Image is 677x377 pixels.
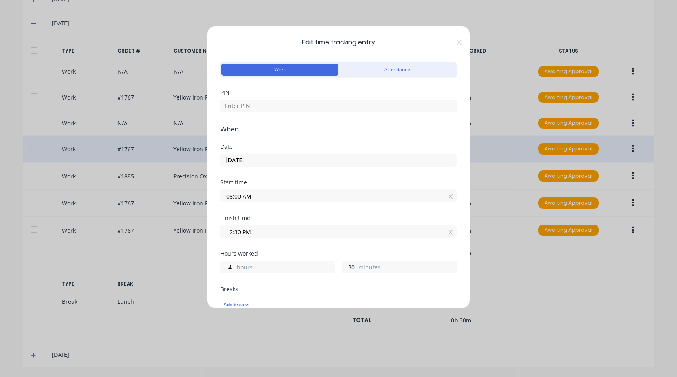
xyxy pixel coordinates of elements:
div: Start time [220,180,457,185]
input: 0 [221,261,235,273]
span: Edit time tracking entry [220,38,457,47]
div: Date [220,144,457,150]
button: Attendance [338,64,456,76]
button: Work [221,64,338,76]
div: Finish time [220,215,457,221]
input: 0 [342,261,356,273]
div: Breaks [220,286,457,292]
label: hours [237,263,335,273]
div: Add breaks [224,299,453,310]
div: Hours worked [220,251,457,256]
div: PIN [220,90,457,95]
span: When [220,125,457,134]
label: minutes [358,263,456,273]
input: Enter PIN [220,100,457,112]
